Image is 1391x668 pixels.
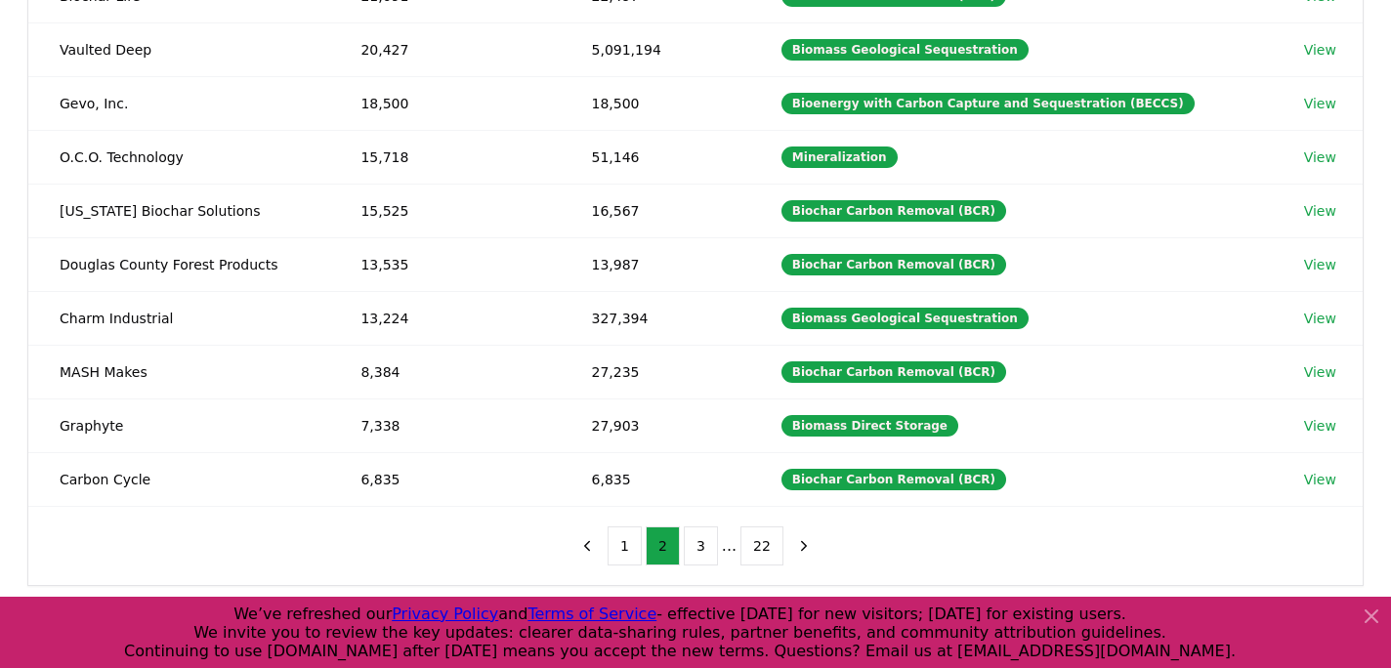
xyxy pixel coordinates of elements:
td: 15,525 [329,184,560,237]
div: Mineralization [781,146,898,168]
td: 13,987 [561,237,750,291]
td: 27,235 [561,345,750,398]
a: View [1304,94,1336,113]
button: 3 [684,526,718,565]
div: Biochar Carbon Removal (BCR) [781,254,1006,275]
div: Biomass Direct Storage [781,415,958,437]
a: View [1304,255,1336,274]
td: 20,427 [329,22,560,76]
td: Charm Industrial [28,291,329,345]
button: 22 [740,526,783,565]
button: 2 [646,526,680,565]
td: [US_STATE] Biochar Solutions [28,184,329,237]
div: Biochar Carbon Removal (BCR) [781,200,1006,222]
td: Douglas County Forest Products [28,237,329,291]
a: View [1304,362,1336,382]
td: 18,500 [561,76,750,130]
a: View [1304,147,1336,167]
td: MASH Makes [28,345,329,398]
td: 7,338 [329,398,560,452]
div: Bioenergy with Carbon Capture and Sequestration (BECCS) [781,93,1195,114]
td: 6,835 [329,452,560,506]
li: ... [722,534,737,558]
button: previous page [570,526,604,565]
td: 327,394 [561,291,750,345]
td: Graphyte [28,398,329,452]
td: 51,146 [561,130,750,184]
td: Vaulted Deep [28,22,329,76]
td: 18,500 [329,76,560,130]
div: Biomass Geological Sequestration [781,39,1029,61]
a: View [1304,40,1336,60]
button: next page [787,526,821,565]
div: Biomass Geological Sequestration [781,308,1029,329]
a: View [1304,201,1336,221]
td: 13,224 [329,291,560,345]
td: Gevo, Inc. [28,76,329,130]
td: 15,718 [329,130,560,184]
a: View [1304,309,1336,328]
td: 6,835 [561,452,750,506]
td: Carbon Cycle [28,452,329,506]
div: Biochar Carbon Removal (BCR) [781,361,1006,383]
td: 8,384 [329,345,560,398]
a: View [1304,470,1336,489]
td: 5,091,194 [561,22,750,76]
div: Biochar Carbon Removal (BCR) [781,469,1006,490]
button: 1 [608,526,642,565]
a: View [1304,416,1336,436]
td: 16,567 [561,184,750,237]
td: 27,903 [561,398,750,452]
td: 13,535 [329,237,560,291]
td: O.C.O. Technology [28,130,329,184]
